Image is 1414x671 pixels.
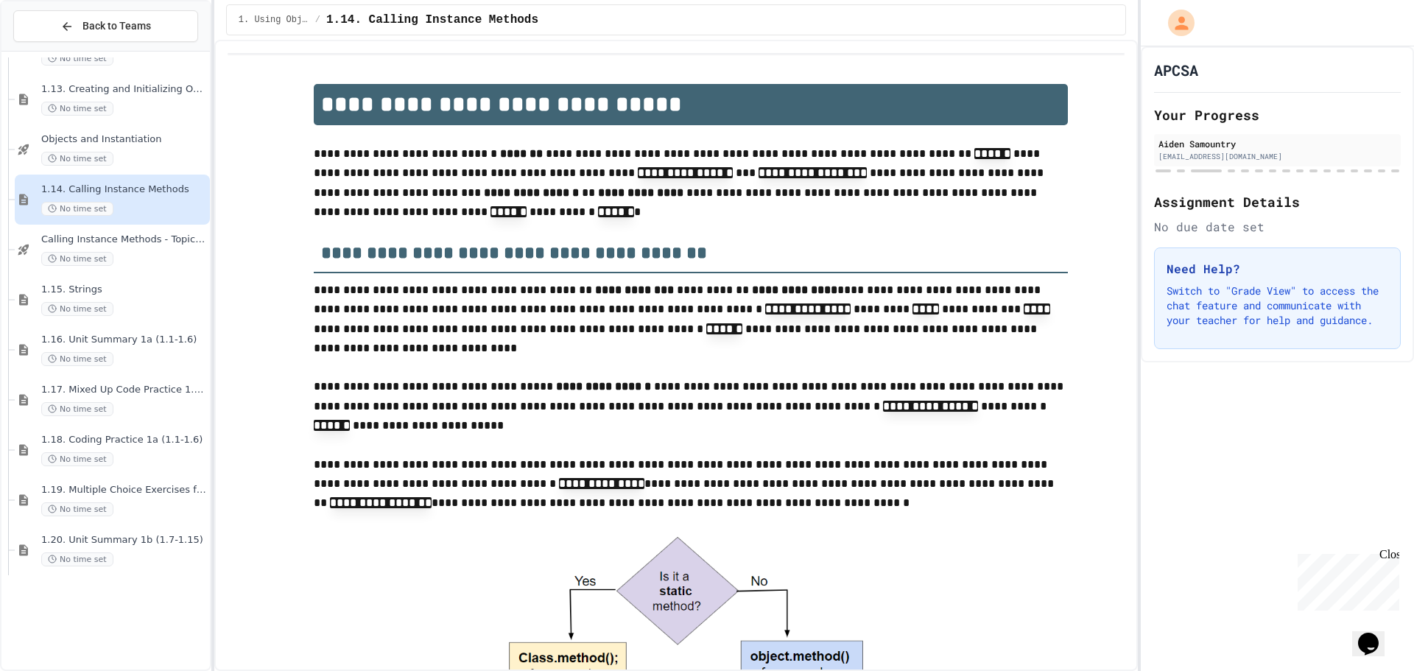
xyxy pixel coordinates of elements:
[1352,612,1399,656] iframe: chat widget
[1154,60,1198,80] h1: APCSA
[1167,284,1388,328] p: Switch to "Grade View" to access the chat feature and communicate with your teacher for help and ...
[1158,151,1396,162] div: [EMAIL_ADDRESS][DOMAIN_NAME]
[82,18,151,34] span: Back to Teams
[326,11,538,29] span: 1.14. Calling Instance Methods
[1167,260,1388,278] h3: Need Help?
[1154,105,1401,125] h2: Your Progress
[13,10,198,42] button: Back to Teams
[6,6,102,94] div: Chat with us now!Close
[239,14,309,26] span: 1. Using Objects and Methods
[1154,218,1401,236] div: No due date set
[1292,548,1399,611] iframe: chat widget
[1158,137,1396,150] div: Aiden Samountry
[315,14,320,26] span: /
[1153,6,1198,40] div: My Account
[1154,192,1401,212] h2: Assignment Details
